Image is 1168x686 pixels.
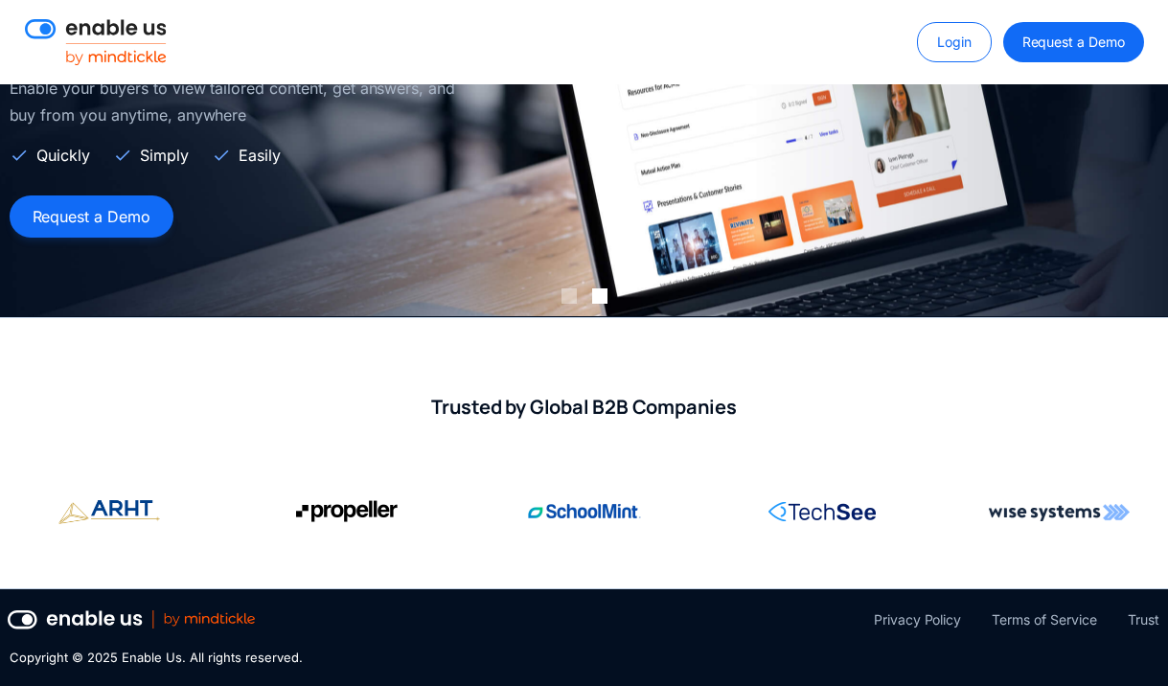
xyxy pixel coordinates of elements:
[827,232,1168,686] iframe: Qualified Messenger
[10,649,303,668] div: Copyright © 2025 Enable Us. All rights reserved.
[239,144,281,167] div: Easily
[10,75,467,128] p: Enable your buyers to view tailored content, get answers, and buy from you anytime, anywhere
[10,195,173,238] a: Request a Demo
[768,492,876,531] img: RingCentral corporate logo
[212,146,231,165] img: Check Icon
[917,22,992,62] a: Login
[528,492,641,531] img: SchoolMint corporate logo
[1003,22,1144,62] a: Request a Demo
[296,492,398,531] img: Propeller Aero corporate logo
[592,288,607,304] div: Show slide 2 of 2
[561,288,577,304] div: Show slide 1 of 2
[58,492,160,532] img: Propeller Aero corporate logo
[113,146,132,165] img: Check Icon
[10,395,1159,420] h2: Trusted by Global B2B Companies
[140,144,189,167] div: Simply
